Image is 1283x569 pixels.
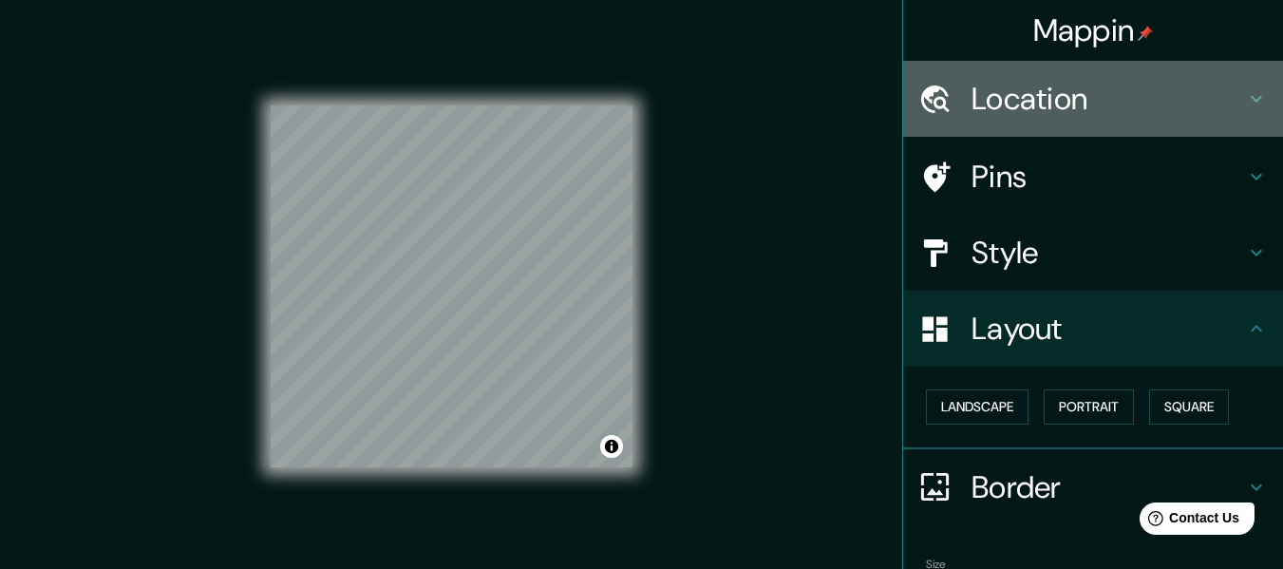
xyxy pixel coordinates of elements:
div: Location [903,61,1283,137]
div: Border [903,449,1283,525]
button: Toggle attribution [600,435,623,458]
h4: Pins [972,158,1245,196]
iframe: Help widget launcher [1114,495,1262,548]
button: Square [1149,389,1229,425]
div: Layout [903,291,1283,367]
h4: Layout [972,310,1245,348]
h4: Mappin [1033,11,1154,49]
canvas: Map [271,105,632,467]
h4: Border [972,468,1245,506]
h4: Style [972,234,1245,272]
img: pin-icon.png [1138,26,1153,41]
h4: Location [972,80,1245,118]
button: Landscape [926,389,1028,425]
div: Style [903,215,1283,291]
button: Portrait [1044,389,1134,425]
div: Pins [903,139,1283,215]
